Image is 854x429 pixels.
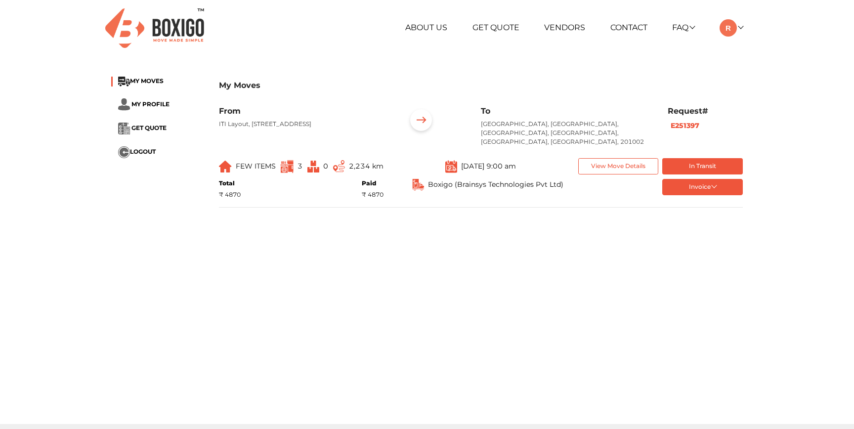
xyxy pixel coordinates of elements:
[131,100,170,108] span: MY PROFILE
[219,106,391,116] h6: From
[472,23,519,32] a: Get Quote
[406,106,436,137] img: ...
[461,162,516,171] span: [DATE] 9:00 am
[298,162,302,171] span: 3
[118,98,130,111] img: ...
[349,162,384,171] span: 2,234 km
[610,23,647,32] a: Contact
[118,100,170,108] a: ... MY PROFILE
[323,162,328,171] span: 0
[578,158,659,174] button: View Move Details
[333,160,345,172] img: ...
[412,179,424,191] img: ...
[219,81,743,90] h3: My Moves
[668,106,743,116] h6: Request#
[118,125,167,132] a: ... GET QUOTE
[118,146,130,158] img: ...
[662,179,743,195] button: Invoice
[668,120,702,131] button: E251397
[428,179,563,190] span: Boxigo (Brainsys Technologies Pvt Ltd)
[544,23,585,32] a: Vendors
[281,160,294,173] img: ...
[131,125,167,132] span: GET QUOTE
[671,121,699,130] b: E251397
[362,179,384,188] div: Paid
[130,148,156,156] span: LOGOUT
[481,106,653,116] h6: To
[219,179,241,188] div: Total
[118,78,164,85] a: ...MY MOVES
[118,123,130,134] img: ...
[445,160,457,173] img: ...
[118,146,156,158] button: ...LOGOUT
[219,120,391,129] p: ITI Layout, [STREET_ADDRESS]
[236,162,276,171] span: FEW ITEMS
[118,77,130,86] img: ...
[662,158,743,174] button: In Transit
[672,23,694,32] a: FAQ
[219,161,232,172] img: ...
[405,23,447,32] a: About Us
[105,8,204,47] img: Boxigo
[307,161,319,172] img: ...
[219,190,241,199] div: ₹ 4870
[481,120,653,146] p: [GEOGRAPHIC_DATA], [GEOGRAPHIC_DATA], [GEOGRAPHIC_DATA], [GEOGRAPHIC_DATA], [GEOGRAPHIC_DATA], [G...
[362,190,384,199] div: ₹ 4870
[130,78,164,85] span: MY MOVES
